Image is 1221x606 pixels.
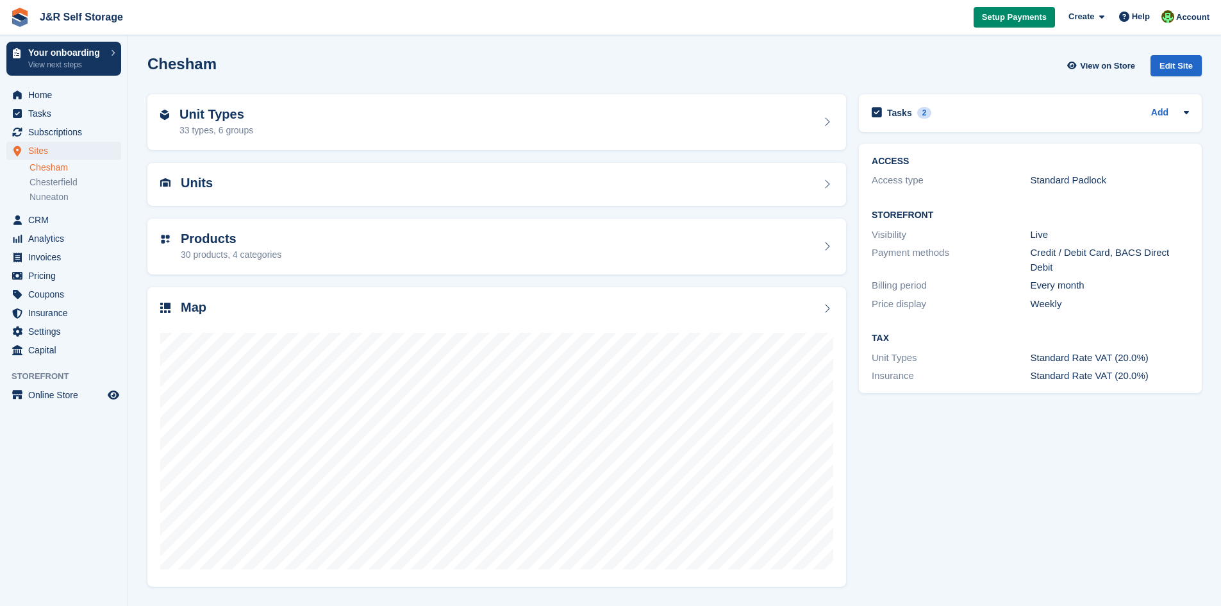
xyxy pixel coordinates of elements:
[872,369,1030,383] div: Insurance
[1150,55,1202,81] a: Edit Site
[29,162,121,174] a: Chesham
[28,211,105,229] span: CRM
[28,86,105,104] span: Home
[6,211,121,229] a: menu
[28,48,104,57] p: Your onboarding
[1031,369,1189,383] div: Standard Rate VAT (20.0%)
[1031,246,1189,274] div: Credit / Debit Card, BACS Direct Debit
[28,323,105,341] span: Settings
[872,333,1189,344] h2: Tax
[28,105,105,122] span: Tasks
[1132,10,1150,23] span: Help
[12,370,128,383] span: Storefront
[917,107,932,119] div: 2
[887,107,912,119] h2: Tasks
[6,304,121,322] a: menu
[28,123,105,141] span: Subscriptions
[160,110,169,120] img: unit-type-icn-2b2737a686de81e16bb02015468b77c625bbabd49415b5ef34ead5e3b44a266d.svg
[6,86,121,104] a: menu
[872,278,1030,293] div: Billing period
[1176,11,1209,24] span: Account
[28,386,105,404] span: Online Store
[6,386,121,404] a: menu
[982,11,1047,24] span: Setup Payments
[872,297,1030,312] div: Price display
[872,173,1030,188] div: Access type
[1031,297,1189,312] div: Weekly
[1150,55,1202,76] div: Edit Site
[6,105,121,122] a: menu
[106,387,121,403] a: Preview store
[6,42,121,76] a: Your onboarding View next steps
[1068,10,1094,23] span: Create
[147,55,217,72] h2: Chesham
[6,341,121,359] a: menu
[35,6,128,28] a: J&R Self Storage
[28,142,105,160] span: Sites
[28,341,105,359] span: Capital
[974,7,1055,28] a: Setup Payments
[181,300,206,315] h2: Map
[1065,55,1140,76] a: View on Store
[6,285,121,303] a: menu
[28,248,105,266] span: Invoices
[179,107,253,122] h2: Unit Types
[872,228,1030,242] div: Visibility
[29,191,121,203] a: Nuneaton
[6,248,121,266] a: menu
[6,230,121,248] a: menu
[147,94,846,151] a: Unit Types 33 types, 6 groups
[872,351,1030,366] div: Unit Types
[160,178,170,187] img: unit-icn-7be61d7bf1b0ce9d3e12c5938cc71ed9869f7b940bace4675aadf7bd6d80202e.svg
[181,248,281,262] div: 30 products, 4 categories
[1031,278,1189,293] div: Every month
[1151,106,1168,121] a: Add
[1080,60,1135,72] span: View on Store
[28,267,105,285] span: Pricing
[872,210,1189,221] h2: Storefront
[29,176,121,189] a: Chesterfield
[6,142,121,160] a: menu
[147,219,846,275] a: Products 30 products, 4 categories
[872,246,1030,274] div: Payment methods
[6,267,121,285] a: menu
[28,285,105,303] span: Coupons
[6,323,121,341] a: menu
[160,234,170,244] img: custom-product-icn-752c56ca05d30b4aa98f6f15887a0e09747e85b44ffffa43cff429088544963d.svg
[181,231,281,246] h2: Products
[1031,228,1189,242] div: Live
[1031,173,1189,188] div: Standard Padlock
[147,163,846,206] a: Units
[160,303,170,313] img: map-icn-33ee37083ee616e46c38cad1a60f524a97daa1e2b2c8c0bc3eb3415660979fc1.svg
[872,156,1189,167] h2: ACCESS
[1031,351,1189,366] div: Standard Rate VAT (20.0%)
[28,230,105,248] span: Analytics
[1161,10,1174,23] img: Steve Pollicott
[28,59,104,71] p: View next steps
[28,304,105,322] span: Insurance
[179,124,253,137] div: 33 types, 6 groups
[10,8,29,27] img: stora-icon-8386f47178a22dfd0bd8f6a31ec36ba5ce8667c1dd55bd0f319d3a0aa187defe.svg
[181,176,213,190] h2: Units
[147,287,846,587] a: Map
[6,123,121,141] a: menu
